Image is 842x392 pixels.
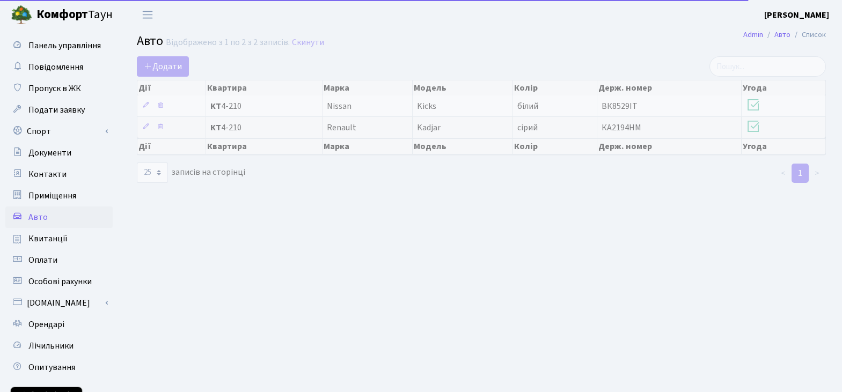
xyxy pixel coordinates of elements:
span: Nissan [327,100,352,112]
th: Колір [513,138,597,154]
span: Контакти [28,168,67,180]
th: Дії [137,80,206,95]
span: Авто [137,32,163,50]
span: ВК8529ІТ [602,100,638,112]
span: Орендарі [28,319,64,330]
span: 4-210 [210,102,318,110]
span: білий [517,100,538,112]
a: 1 [792,164,809,183]
a: Документи [5,142,113,164]
a: Квитанції [5,228,113,249]
span: Подати заявку [28,104,85,116]
img: logo.png [11,4,32,26]
span: сірий [517,122,538,134]
a: Панель управління [5,35,113,56]
th: Колір [513,80,597,95]
span: Документи [28,147,71,159]
th: Квартира [206,138,323,154]
input: Пошук... [709,56,826,77]
nav: breadcrumb [727,24,842,46]
span: Опитування [28,361,75,373]
th: Держ. номер [597,138,742,154]
a: Орендарі [5,314,113,335]
a: Пропуск в ЖК [5,78,113,99]
th: Дії [137,138,206,154]
span: Авто [28,211,48,223]
a: Приміщення [5,185,113,206]
select: записів на сторінці [137,162,168,183]
span: Kadjar [417,122,441,134]
a: Подати заявку [5,99,113,121]
a: Контакти [5,164,113,185]
a: Лічильники [5,335,113,357]
span: Квитанції [28,233,68,245]
span: Панель управління [28,40,101,51]
label: записів на сторінці [137,162,245,183]
a: Оплати [5,249,113,271]
span: Додати [144,61,182,72]
th: Угода [742,138,826,154]
span: 4-210 [210,123,318,132]
th: Марка [323,80,413,95]
span: Повідомлення [28,61,83,73]
span: Особові рахунки [28,276,92,287]
a: Опитування [5,357,113,378]
span: Лічильники [28,340,74,352]
span: Таун [36,6,113,24]
a: Додати [137,56,189,77]
div: Відображено з 1 по 2 з 2 записів. [166,38,290,48]
li: Список [790,29,826,41]
th: Модель [413,80,514,95]
span: Kicks [417,100,436,112]
a: Особові рахунки [5,271,113,292]
th: Модель [413,138,514,154]
th: Держ. номер [597,80,742,95]
th: Угода [742,80,826,95]
a: Спорт [5,121,113,142]
span: КА2194НМ [602,122,641,134]
button: Переключити навігацію [134,6,161,24]
span: Renault [327,122,356,134]
span: Пропуск в ЖК [28,83,81,94]
a: Повідомлення [5,56,113,78]
b: Комфорт [36,6,88,23]
a: [DOMAIN_NAME] [5,292,113,314]
b: КТ [210,122,221,134]
a: Авто [774,29,790,40]
a: Скинути [292,38,324,48]
b: КТ [210,100,221,112]
span: Приміщення [28,190,76,202]
th: Квартира [206,80,323,95]
a: Admin [743,29,763,40]
a: [PERSON_NAME] [764,9,829,21]
th: Марка [323,138,413,154]
a: Авто [5,206,113,228]
span: Оплати [28,254,57,266]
